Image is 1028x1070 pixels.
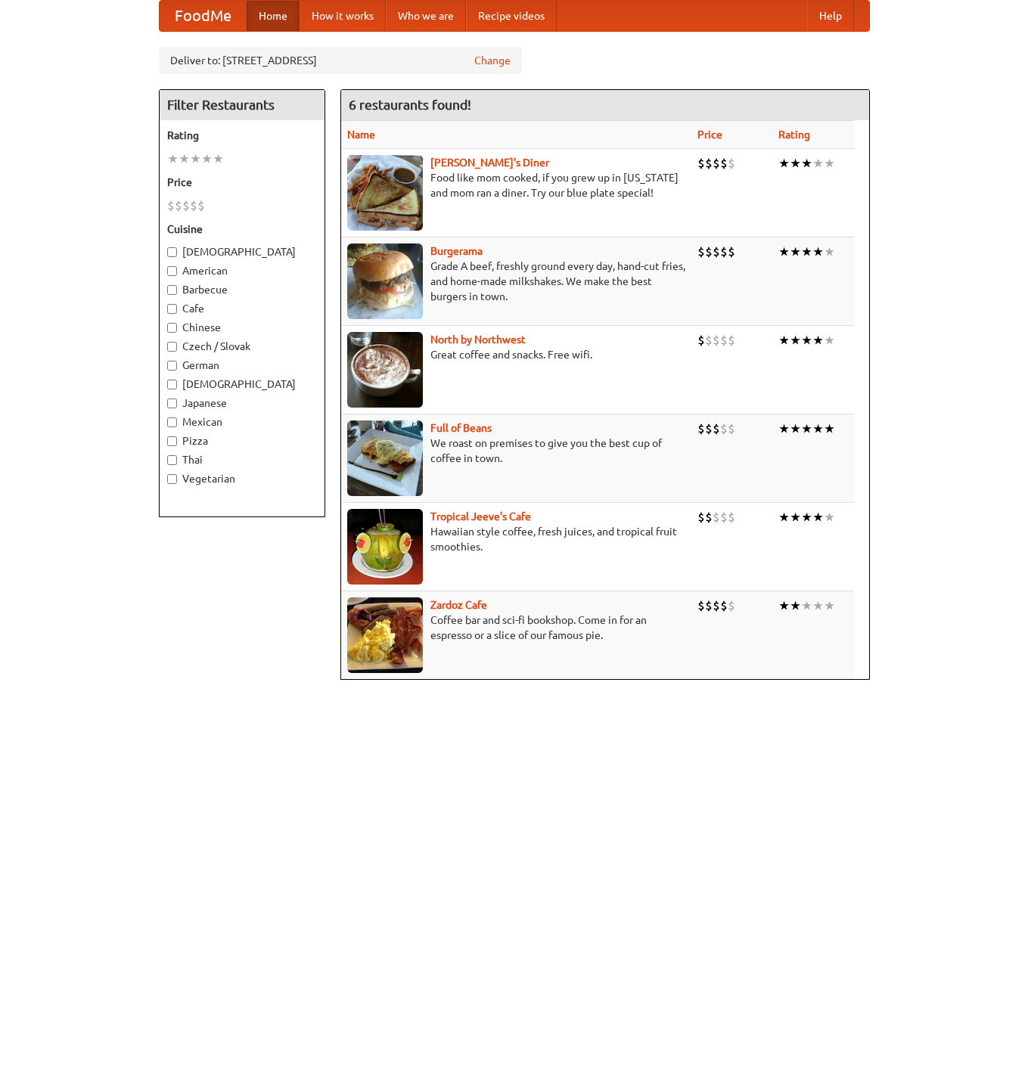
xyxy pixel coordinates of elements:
[812,155,824,172] li: ★
[728,597,735,614] li: $
[430,510,531,523] a: Tropical Jeeve's Cafe
[430,599,487,611] a: Zardoz Cafe
[790,420,801,437] li: ★
[824,420,835,437] li: ★
[167,247,177,257] input: [DEMOGRAPHIC_DATA]
[182,197,190,214] li: $
[728,509,735,526] li: $
[824,509,835,526] li: ★
[347,170,685,200] p: Food like mom cooked, if you grew up in [US_STATE] and mom ran a diner. Try our blue plate special!
[167,323,177,333] input: Chinese
[705,420,713,437] li: $
[167,455,177,465] input: Thai
[720,597,728,614] li: $
[159,47,522,74] div: Deliver to: [STREET_ADDRESS]
[347,420,423,496] img: beans.jpg
[801,509,812,526] li: ★
[697,155,705,172] li: $
[790,243,801,260] li: ★
[807,1,854,31] a: Help
[300,1,386,31] a: How it works
[713,509,720,526] li: $
[778,420,790,437] li: ★
[790,155,801,172] li: ★
[801,155,812,172] li: ★
[167,175,317,190] h5: Price
[778,129,810,141] a: Rating
[213,150,224,167] li: ★
[790,597,801,614] li: ★
[349,98,471,112] ng-pluralize: 6 restaurants found!
[175,197,182,214] li: $
[812,243,824,260] li: ★
[167,417,177,427] input: Mexican
[167,244,317,259] label: [DEMOGRAPHIC_DATA]
[167,395,317,411] label: Japanese
[713,332,720,349] li: $
[430,157,549,169] a: [PERSON_NAME]'s Diner
[778,243,790,260] li: ★
[824,332,835,349] li: ★
[167,414,317,430] label: Mexican
[167,377,317,392] label: [DEMOGRAPHIC_DATA]
[778,155,790,172] li: ★
[430,422,492,434] b: Full of Beans
[705,597,713,614] li: $
[801,243,812,260] li: ★
[720,155,728,172] li: $
[347,243,423,319] img: burgerama.jpg
[347,332,423,408] img: north.jpg
[728,332,735,349] li: $
[705,509,713,526] li: $
[347,129,375,141] a: Name
[720,332,728,349] li: $
[812,509,824,526] li: ★
[167,471,317,486] label: Vegetarian
[201,150,213,167] li: ★
[167,361,177,371] input: German
[812,332,824,349] li: ★
[167,301,317,316] label: Cafe
[801,420,812,437] li: ★
[167,339,317,354] label: Czech / Slovak
[197,197,205,214] li: $
[167,266,177,276] input: American
[705,155,713,172] li: $
[160,1,247,31] a: FoodMe
[778,332,790,349] li: ★
[167,197,175,214] li: $
[713,597,720,614] li: $
[167,452,317,467] label: Thai
[713,155,720,172] li: $
[167,150,179,167] li: ★
[167,320,317,335] label: Chinese
[728,420,735,437] li: $
[347,347,685,362] p: Great coffee and snacks. Free wifi.
[167,380,177,389] input: [DEMOGRAPHIC_DATA]
[386,1,466,31] a: Who we are
[728,243,735,260] li: $
[713,420,720,437] li: $
[697,332,705,349] li: $
[167,399,177,408] input: Japanese
[167,128,317,143] h5: Rating
[430,245,483,257] b: Burgerama
[801,332,812,349] li: ★
[167,222,317,237] h5: Cuisine
[347,155,423,231] img: sallys.jpg
[466,1,557,31] a: Recipe videos
[790,509,801,526] li: ★
[474,53,511,68] a: Change
[347,509,423,585] img: jeeves.jpg
[713,243,720,260] li: $
[347,524,685,554] p: Hawaiian style coffee, fresh juices, and tropical fruit smoothies.
[697,420,705,437] li: $
[697,129,722,141] a: Price
[167,342,177,352] input: Czech / Slovak
[824,597,835,614] li: ★
[430,333,526,346] a: North by Northwest
[790,332,801,349] li: ★
[167,285,177,295] input: Barbecue
[167,304,177,314] input: Cafe
[167,433,317,448] label: Pizza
